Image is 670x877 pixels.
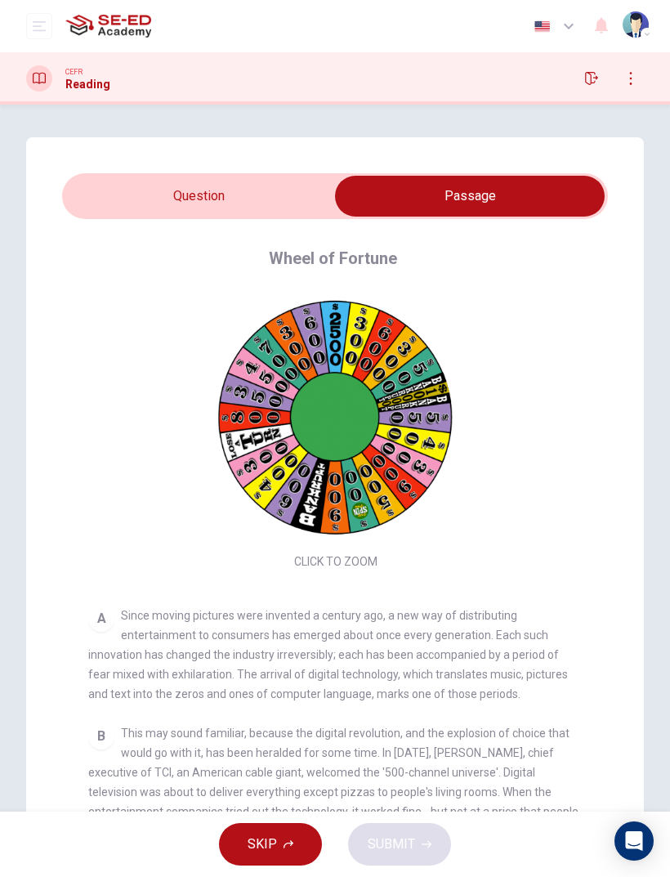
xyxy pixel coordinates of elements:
[88,609,568,700] span: Since moving pictures were invented a century ago, a new way of distributing entertainment to con...
[614,821,654,861] div: Open Intercom Messenger
[219,823,322,866] button: SKIP
[88,606,114,632] div: A
[26,13,52,39] button: open mobile menu
[65,10,151,43] img: SE-ED Academy logo
[623,11,649,38] img: Profile picture
[269,245,397,271] h4: Wheel of Fortune
[532,20,552,33] img: en
[88,723,114,749] div: B
[65,78,110,91] h1: Reading
[88,727,578,838] span: This may sound familiar, because the digital revolution, and the explosion of choice that would g...
[65,66,83,78] span: CEFR
[248,833,277,856] span: SKIP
